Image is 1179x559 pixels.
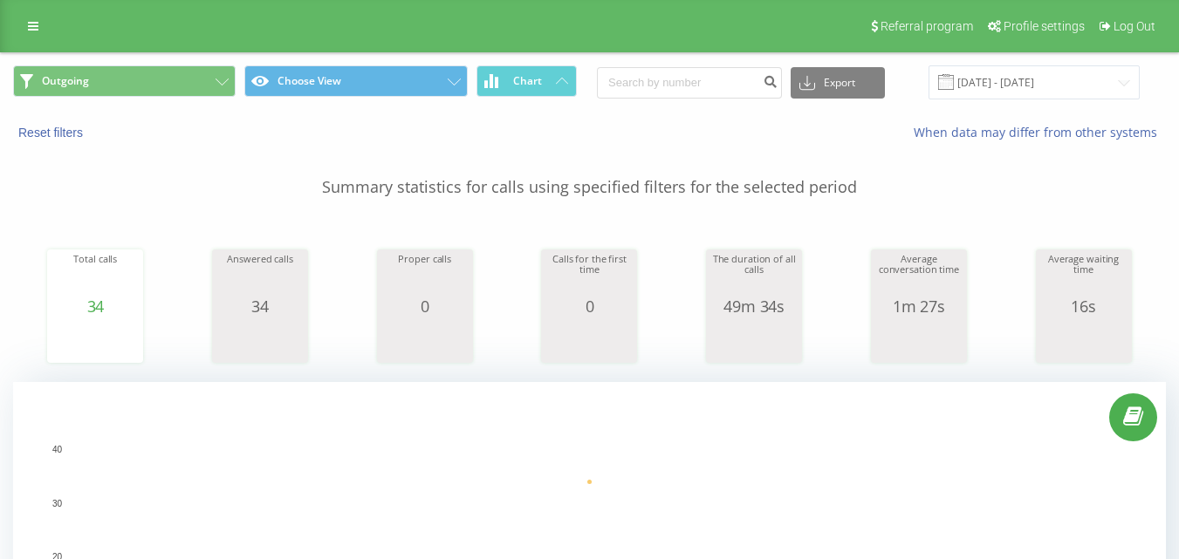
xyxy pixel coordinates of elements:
button: Chart [476,65,577,97]
div: Answered calls [216,254,304,297]
div: Proper calls [381,254,469,297]
button: Reset filters [13,125,92,140]
span: Chart [513,75,542,87]
input: Search by number [597,67,782,99]
div: 0 [381,297,469,315]
span: Profile settings [1004,19,1085,33]
div: Total calls [51,254,139,297]
svg: A chart. [381,315,469,367]
div: Calls for the first time [545,254,633,297]
div: 34 [216,297,304,315]
a: When data may differ from other systems [914,124,1166,140]
div: The duration of all calls [710,254,798,297]
span: Referral program [881,19,973,33]
text: 40 [52,445,63,454]
button: Outgoing [13,65,236,97]
svg: A chart. [545,315,633,367]
span: Log Out [1114,19,1155,33]
svg: A chart. [216,315,304,367]
button: Choose View [244,65,467,97]
svg: A chart. [875,315,963,367]
div: 49m 34s [710,297,798,315]
div: 16s [1040,297,1128,315]
div: Average waiting time [1040,254,1128,297]
svg: A chart. [51,315,139,367]
svg: A chart. [710,315,798,367]
div: 34 [51,297,139,315]
button: Export [791,67,885,99]
p: Summary statistics for calls using specified filters for the selected period [13,141,1166,199]
div: 0 [545,297,633,315]
iframe: Intercom live chat [1120,460,1162,502]
svg: A chart. [1040,315,1128,367]
span: Outgoing [42,74,89,88]
text: 30 [52,499,63,508]
div: 1m 27s [875,297,963,315]
div: Average conversation time [875,254,963,297]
